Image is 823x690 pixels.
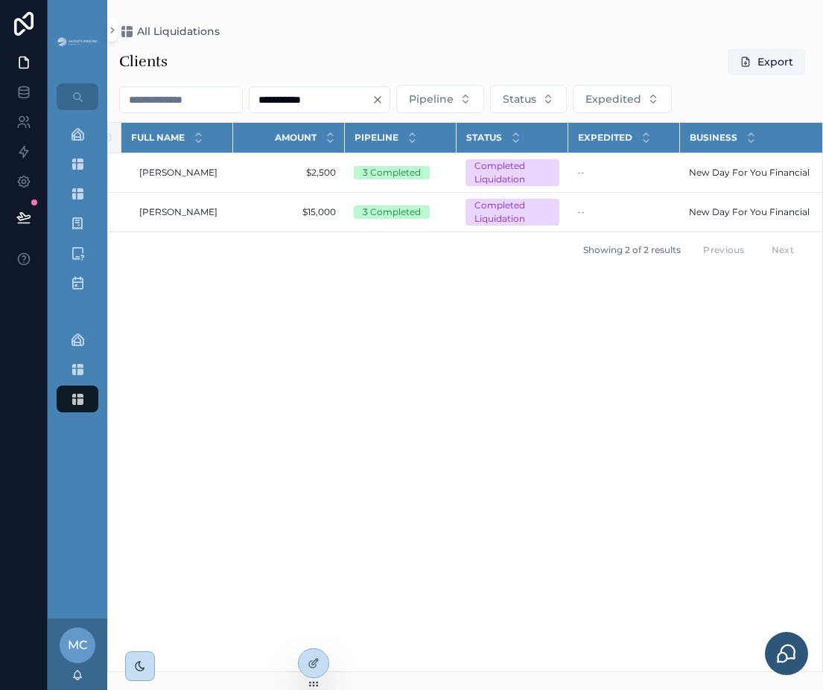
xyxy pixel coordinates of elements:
span: New Day For You Financial [689,167,810,179]
a: 3 Completed [354,166,448,179]
div: Completed Liquidation [474,159,550,186]
a: Completed Liquidation [465,199,559,226]
a: Completed Liquidation [465,159,559,186]
a: All Liquidations [119,24,220,39]
a: -- [577,167,671,179]
span: Status [466,132,502,144]
div: scrollable content [48,110,107,432]
span: New Day For You Financial [689,206,810,218]
div: 3 Completed [363,166,421,179]
button: Clear [372,94,390,106]
a: [PERSON_NAME] [139,206,224,218]
span: Amount [275,132,317,144]
span: Status [503,92,536,106]
span: Expedited [585,92,641,106]
button: Select Button [573,85,672,113]
span: MC [68,636,87,654]
span: Expedited [578,132,632,144]
a: $15,000 [242,206,336,218]
img: App logo [57,36,98,48]
span: -- [577,167,585,179]
button: Export [728,48,805,75]
span: -- [577,206,585,218]
span: [PERSON_NAME] [139,167,217,179]
span: Showing 2 of 2 results [583,244,681,256]
a: 3 Completed [354,205,448,219]
a: $2,500 [242,167,336,179]
a: [PERSON_NAME] [139,167,224,179]
button: Select Button [490,85,567,113]
div: 3 Completed [363,205,421,219]
span: Pipeline [355,132,398,144]
h1: Clients [119,51,168,72]
span: Pipeline [409,92,454,106]
span: All Liquidations [137,24,220,39]
div: Completed Liquidation [474,199,550,226]
span: Full Name [131,132,185,144]
a: -- [577,206,671,218]
span: Business [690,132,737,144]
button: Select Button [396,85,484,113]
span: [PERSON_NAME] [139,206,217,218]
